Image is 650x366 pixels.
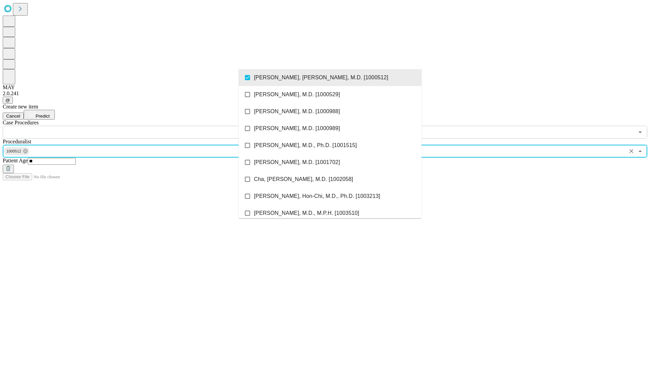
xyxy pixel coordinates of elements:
[4,147,24,155] span: 1000512
[5,98,10,103] span: @
[254,192,380,200] span: [PERSON_NAME], Hon-Chi, M.D., Ph.D. [1003213]
[36,114,49,119] span: Predict
[3,139,31,144] span: Proceduralist
[254,158,340,166] span: [PERSON_NAME], M.D. [1001702]
[3,113,24,120] button: Cancel
[4,147,29,155] div: 1000512
[3,120,39,125] span: Scheduled Procedure
[6,114,20,119] span: Cancel
[254,124,340,133] span: [PERSON_NAME], M.D. [1000989]
[254,175,353,183] span: Cha, [PERSON_NAME], M.D. [1002058]
[3,97,13,104] button: @
[3,158,28,163] span: Patient Age
[3,84,647,90] div: MAY
[635,146,645,156] button: Close
[254,141,357,149] span: [PERSON_NAME], M.D., Ph.D. [1001515]
[254,209,359,217] span: [PERSON_NAME], M.D., M.P.H. [1003510]
[24,110,55,120] button: Predict
[635,127,645,137] button: Open
[254,74,388,82] span: [PERSON_NAME], [PERSON_NAME], M.D. [1000512]
[3,104,38,109] span: Create new item
[254,90,340,99] span: [PERSON_NAME], M.D. [1000529]
[3,90,647,97] div: 2.0.241
[627,146,636,156] button: Clear
[254,107,340,116] span: [PERSON_NAME], M.D. [1000988]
